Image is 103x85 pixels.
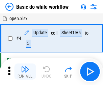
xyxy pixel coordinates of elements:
img: Skip [64,65,72,73]
button: Skip [57,63,79,80]
span: open.xlsx [9,16,27,21]
div: Run All [18,74,33,78]
img: Main button [84,66,95,77]
img: Back [5,3,14,11]
button: Run All [14,63,36,80]
img: Run All [21,65,29,73]
div: Skip [64,74,73,78]
span: # 4 [16,36,21,41]
div: Update [32,29,48,37]
img: Support [81,4,86,9]
img: Settings menu [89,3,98,11]
div: to [85,31,88,36]
div: Sheet1!A5 [60,29,82,37]
div: cell [51,31,57,36]
div: Basic do while workflow [16,4,69,10]
div: 5 [26,40,31,48]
